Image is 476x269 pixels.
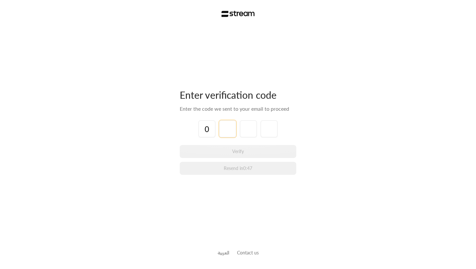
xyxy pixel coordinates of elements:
[218,247,229,259] a: العربية
[237,249,259,256] button: Contact us
[221,11,255,17] img: Stream Logo
[180,89,296,101] div: Enter verification code
[237,250,259,255] a: Contact us
[180,105,296,113] div: Enter the code we sent to your email to proceed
